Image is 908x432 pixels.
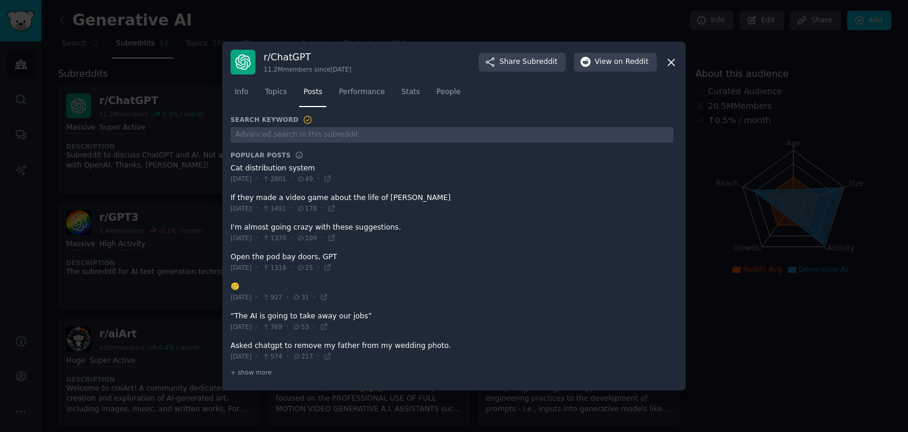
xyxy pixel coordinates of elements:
span: 25 [297,263,313,272]
span: [DATE] [231,204,252,212]
span: View [595,57,648,67]
span: 1318 [262,263,286,272]
span: · [317,263,319,273]
a: Topics [261,83,291,107]
span: · [286,352,288,362]
span: [DATE] [231,293,252,301]
span: 1370 [262,234,286,242]
input: Advanced search in this subreddit [231,127,673,143]
span: · [313,322,316,333]
span: Topics [265,87,287,98]
span: People [436,87,461,98]
span: 109 [297,234,317,242]
h3: Search Keyword [231,115,313,125]
span: · [321,204,323,214]
span: 31 [293,293,309,301]
span: · [256,174,258,185]
span: 178 [297,204,317,212]
span: 53 [293,323,309,331]
span: Performance [339,87,385,98]
span: [DATE] [231,175,252,183]
span: [DATE] [231,263,252,272]
span: · [286,292,288,303]
span: Share [500,57,557,67]
span: · [286,322,288,333]
span: · [290,263,293,273]
span: · [256,352,258,362]
span: 2801 [262,175,286,183]
span: [DATE] [231,352,252,360]
span: · [313,292,316,303]
span: · [256,263,258,273]
div: 11.2M members since [DATE] [264,65,351,73]
span: on Reddit [614,57,648,67]
span: 217 [293,352,313,360]
a: People [432,83,465,107]
span: 49 [297,175,313,183]
span: · [256,322,258,333]
span: · [290,174,293,185]
a: Stats [397,83,424,107]
span: Stats [401,87,420,98]
h3: r/ ChatGPT [264,51,351,63]
span: · [290,204,293,214]
span: [DATE] [231,234,252,242]
h3: Popular Posts [231,151,291,159]
button: Viewon Reddit [574,53,657,72]
a: Info [231,83,252,107]
span: [DATE] [231,323,252,331]
span: · [256,204,258,214]
span: 769 [262,323,282,331]
span: 927 [262,293,282,301]
button: ShareSubreddit [479,53,566,72]
span: · [317,174,319,185]
a: Performance [335,83,389,107]
span: Subreddit [523,57,557,67]
span: Posts [303,87,322,98]
span: Info [235,87,248,98]
span: · [256,292,258,303]
span: · [256,233,258,244]
span: 574 [262,352,282,360]
span: · [290,233,293,244]
span: · [317,352,319,362]
img: ChatGPT [231,50,255,75]
a: Posts [299,83,326,107]
span: 1491 [262,204,286,212]
span: · [321,233,323,244]
span: + show more [231,368,272,376]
